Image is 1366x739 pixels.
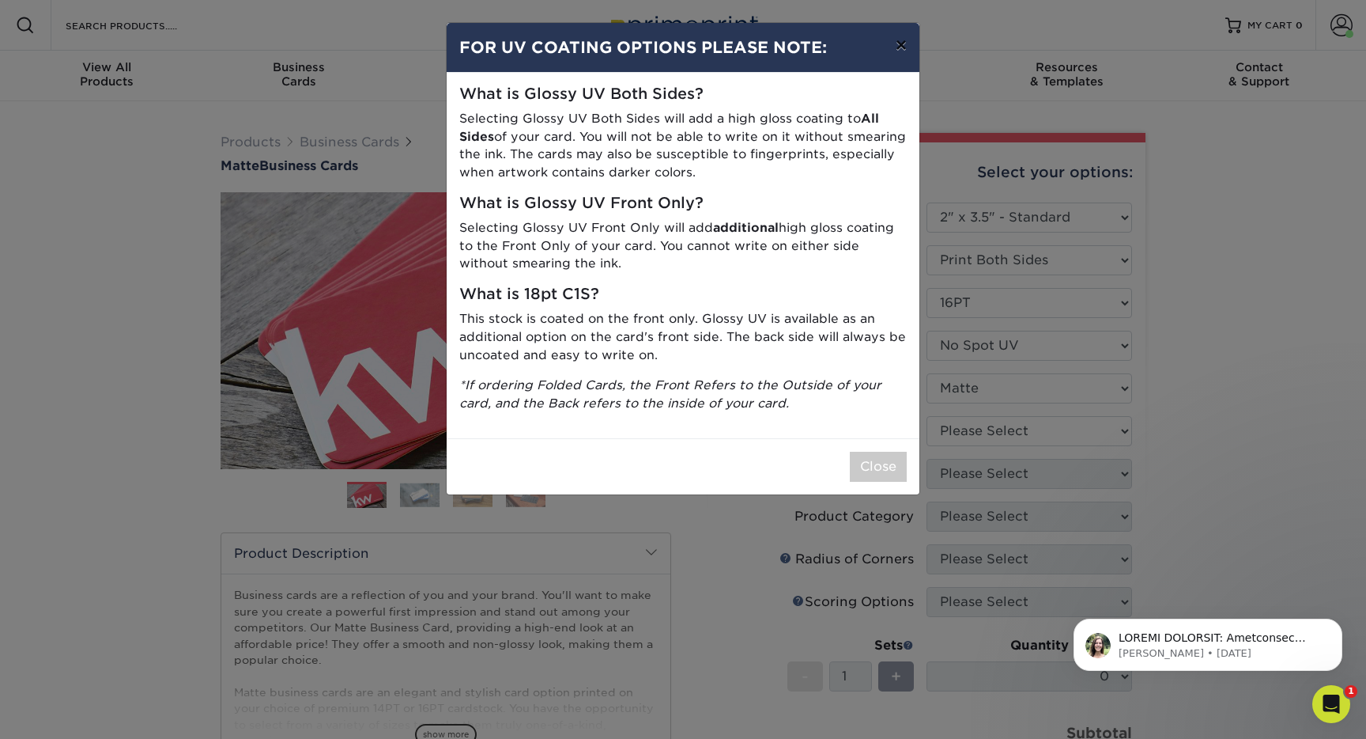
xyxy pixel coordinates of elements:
h5: What is Glossy UV Front Only? [459,195,907,213]
button: × [883,23,919,67]
button: Close [850,452,907,482]
p: This stock is coated on the front only. Glossy UV is available as an additional option on the car... [459,310,907,364]
p: Selecting Glossy UV Both Sides will add a high gloss coating to of your card. You will not be abl... [459,110,907,182]
strong: All Sides [459,111,879,144]
iframe: Intercom live chat [1312,685,1350,723]
p: Selecting Glossy UV Front Only will add high gloss coating to the Front Only of your card. You ca... [459,219,907,273]
iframe: Intercom notifications message [1050,586,1366,696]
span: 1 [1345,685,1357,698]
i: *If ordering Folded Cards, the Front Refers to the Outside of your card, and the Back refers to t... [459,377,881,411]
h4: FOR UV COATING OPTIONS PLEASE NOTE: [459,36,907,59]
h5: What is Glossy UV Both Sides? [459,85,907,104]
h5: What is 18pt C1S? [459,286,907,304]
strong: additional [713,220,779,235]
